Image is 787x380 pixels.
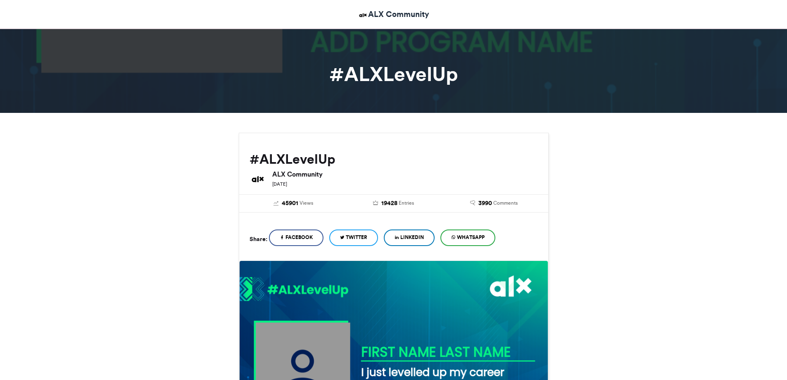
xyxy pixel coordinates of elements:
span: WhatsApp [457,234,485,241]
span: Twitter [346,234,367,241]
a: Twitter [329,229,378,246]
span: 19428 [381,199,397,208]
a: ALX Community [358,8,429,20]
span: Facebook [285,234,313,241]
span: Views [300,199,313,207]
img: ALX Community [250,171,266,187]
span: 3990 [478,199,492,208]
h2: #ALXLevelUp [250,152,538,167]
a: WhatsApp [440,229,495,246]
h6: ALX Community [272,171,538,177]
h5: Share: [250,234,267,244]
span: LinkedIn [400,234,424,241]
img: ALX Community [358,10,368,20]
a: LinkedIn [384,229,435,246]
a: Facebook [269,229,323,246]
span: Comments [493,199,518,207]
small: [DATE] [272,181,287,187]
h1: #ALXLevelUp [164,64,623,84]
a: 3990 Comments [450,199,538,208]
a: 19428 Entries [350,199,437,208]
span: Entries [399,199,414,207]
span: 45901 [282,199,298,208]
a: 45901 Views [250,199,338,208]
